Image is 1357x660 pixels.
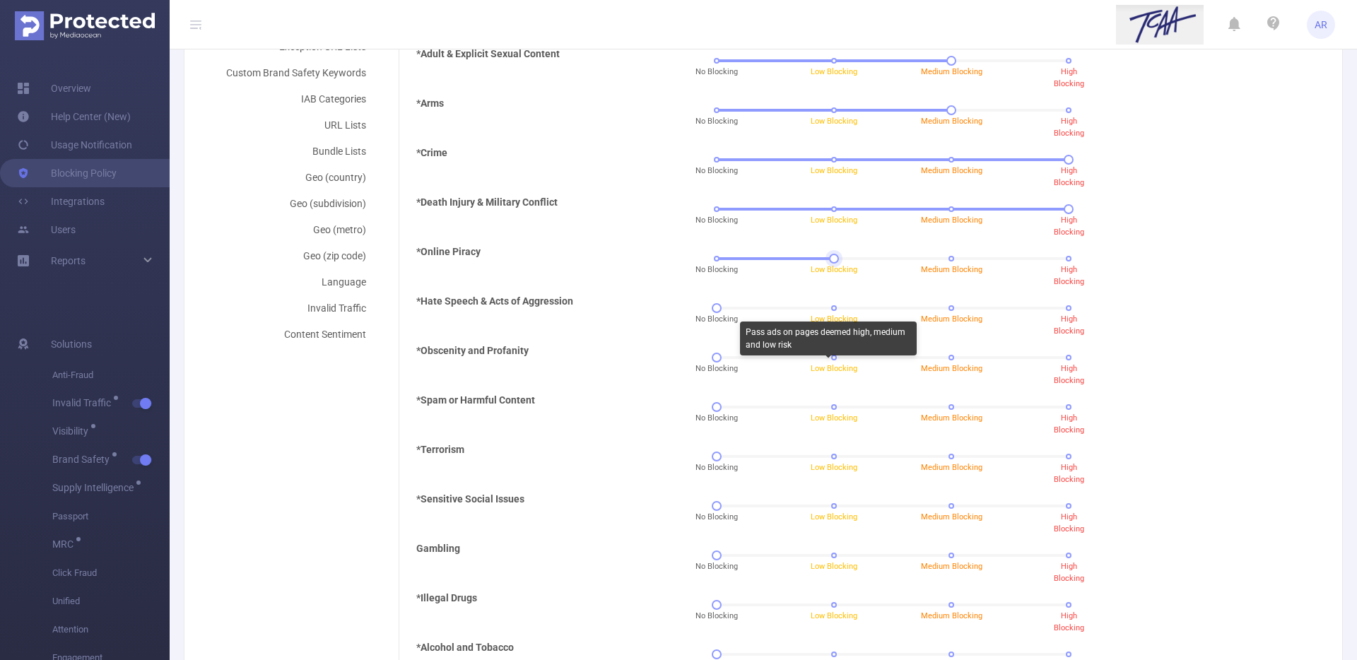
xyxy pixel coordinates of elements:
[921,67,982,76] span: Medium Blocking
[811,67,857,76] span: Low Blocking
[416,444,464,455] b: *Terrorism
[811,562,857,571] span: Low Blocking
[740,322,917,355] div: Pass ads on pages deemed high, medium and low risk
[416,48,560,59] b: *Adult & Explicit Sexual Content
[416,246,481,257] b: *Online Piracy
[17,216,76,244] a: Users
[209,269,383,295] div: Language
[811,463,857,472] span: Low Blocking
[1054,67,1084,88] span: High Blocking
[52,398,116,408] span: Invalid Traffic
[416,394,535,406] b: *Spam or Harmful Content
[51,247,86,275] a: Reports
[695,215,738,227] span: No Blocking
[416,543,460,554] b: Gambling
[17,131,132,159] a: Usage Notification
[695,462,738,474] span: No Blocking
[52,539,78,549] span: MRC
[52,559,170,587] span: Click Fraud
[695,413,738,425] span: No Blocking
[209,243,383,269] div: Geo (zip code)
[52,483,139,493] span: Supply Intelligence
[416,642,514,653] b: *Alcohol and Tobacco
[921,512,982,521] span: Medium Blocking
[1054,166,1084,187] span: High Blocking
[209,191,383,217] div: Geo (subdivision)
[695,116,738,128] span: No Blocking
[416,345,529,356] b: *Obscenity and Profanity
[1054,265,1084,286] span: High Blocking
[695,561,738,573] span: No Blocking
[17,159,117,187] a: Blocking Policy
[52,426,93,436] span: Visibility
[1315,11,1327,39] span: AR
[416,98,444,109] b: *Arms
[811,117,857,126] span: Low Blocking
[1054,512,1084,534] span: High Blocking
[17,74,91,102] a: Overview
[695,264,738,276] span: No Blocking
[921,413,982,423] span: Medium Blocking
[811,512,857,521] span: Low Blocking
[1054,364,1084,385] span: High Blocking
[695,512,738,524] span: No Blocking
[695,611,738,623] span: No Blocking
[811,364,857,373] span: Low Blocking
[209,217,383,243] div: Geo (metro)
[416,493,524,505] b: *Sensitive Social Issues
[17,102,131,131] a: Help Center (New)
[1054,117,1084,138] span: High Blocking
[921,611,982,620] span: Medium Blocking
[416,196,558,208] b: *Death Injury & Military Conflict
[1054,413,1084,435] span: High Blocking
[416,295,573,307] b: *Hate Speech & Acts of Aggression
[921,216,982,225] span: Medium Blocking
[695,314,738,326] span: No Blocking
[52,615,170,644] span: Attention
[416,147,447,158] b: *Crime
[209,60,383,86] div: Custom Brand Safety Keywords
[51,330,92,358] span: Solutions
[209,322,383,348] div: Content Sentiment
[921,562,982,571] span: Medium Blocking
[921,364,982,373] span: Medium Blocking
[209,295,383,322] div: Invalid Traffic
[209,165,383,191] div: Geo (country)
[811,166,857,175] span: Low Blocking
[416,592,477,603] b: *Illegal Drugs
[921,166,982,175] span: Medium Blocking
[52,587,170,615] span: Unified
[1054,314,1084,336] span: High Blocking
[921,265,982,274] span: Medium Blocking
[52,454,114,464] span: Brand Safety
[1054,463,1084,484] span: High Blocking
[811,216,857,225] span: Low Blocking
[811,413,857,423] span: Low Blocking
[209,112,383,139] div: URL Lists
[52,361,170,389] span: Anti-Fraud
[17,187,105,216] a: Integrations
[811,265,857,274] span: Low Blocking
[209,86,383,112] div: IAB Categories
[921,314,982,324] span: Medium Blocking
[695,66,738,78] span: No Blocking
[51,255,86,266] span: Reports
[1054,562,1084,583] span: High Blocking
[811,314,857,324] span: Low Blocking
[1054,611,1084,632] span: High Blocking
[15,11,155,40] img: Protected Media
[695,165,738,177] span: No Blocking
[209,139,383,165] div: Bundle Lists
[921,463,982,472] span: Medium Blocking
[1054,216,1084,237] span: High Blocking
[52,502,170,531] span: Passport
[695,363,738,375] span: No Blocking
[811,611,857,620] span: Low Blocking
[921,117,982,126] span: Medium Blocking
